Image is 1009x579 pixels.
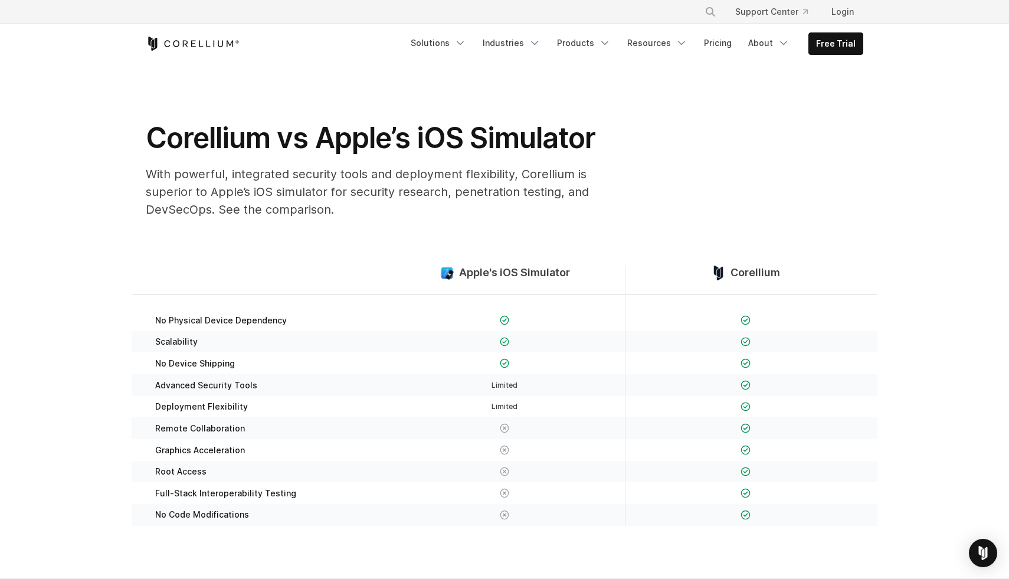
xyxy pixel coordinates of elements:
span: Limited [492,381,517,390]
a: Support Center [726,1,817,22]
img: X [500,467,510,477]
span: No Device Shipping [155,358,235,369]
img: Checkmark [741,402,751,412]
img: X [500,488,510,498]
img: Checkmark [741,445,751,455]
span: Remote Collaboration [155,423,245,434]
img: X [500,445,510,455]
span: Corellium [730,266,780,280]
span: Graphics Acceleration [155,445,245,456]
img: Checkmark [741,423,751,433]
h1: Corellium vs Apple’s iOS Simulator [146,120,618,156]
a: Login [822,1,863,22]
img: Checkmark [741,358,751,368]
span: Scalability [155,336,198,347]
div: Navigation Menu [404,32,863,55]
img: compare_ios-simulator--large [440,266,454,280]
span: Deployment Flexibility [155,401,248,412]
span: Apple's iOS Simulator [459,266,570,280]
img: X [500,423,510,433]
a: About [741,32,797,54]
a: Free Trial [809,33,863,54]
img: Checkmark [500,358,510,368]
a: Products [550,32,618,54]
a: Solutions [404,32,473,54]
a: Industries [476,32,548,54]
span: Full-Stack Interoperability Testing [155,488,296,499]
span: Root Access [155,466,207,477]
img: Checkmark [741,337,751,347]
img: Checkmark [741,510,751,520]
span: Limited [492,402,517,411]
img: Checkmark [741,467,751,477]
p: With powerful, integrated security tools and deployment flexibility, Corellium is superior to App... [146,165,618,218]
img: Checkmark [500,337,510,347]
img: Checkmark [741,315,751,325]
a: Resources [620,32,694,54]
span: No Code Modifications [155,509,249,520]
div: Open Intercom Messenger [969,539,997,567]
a: Corellium Home [146,37,240,51]
img: Checkmark [741,488,751,498]
img: X [500,510,510,520]
button: Search [700,1,721,22]
span: No Physical Device Dependency [155,315,287,326]
div: Navigation Menu [690,1,863,22]
img: Checkmark [741,380,751,390]
a: Pricing [697,32,739,54]
img: Checkmark [500,315,510,325]
span: Advanced Security Tools [155,380,257,391]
